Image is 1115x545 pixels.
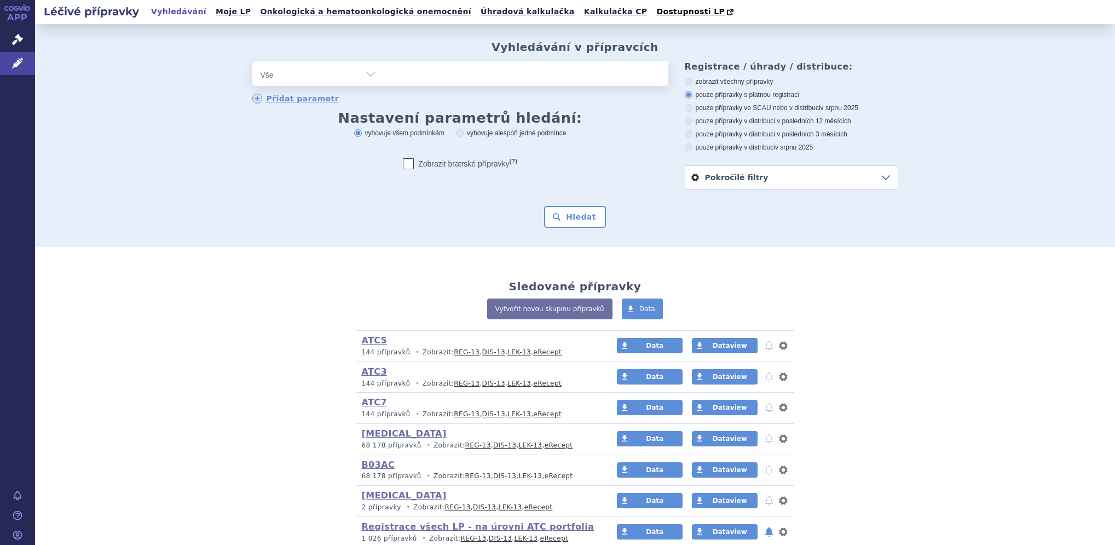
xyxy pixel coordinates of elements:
a: DIS-13 [489,535,512,542]
a: REG-13 [454,380,479,387]
span: Dataview [713,435,747,443]
a: LEK-13 [519,441,542,449]
a: LEK-13 [514,535,538,542]
a: LEK-13 [519,472,542,480]
button: notifikace [764,463,775,477]
a: DIS-13 [493,472,516,480]
a: DIS-13 [482,348,505,356]
button: nastavení [778,494,789,507]
i: • [413,348,423,357]
a: eRecept [533,410,562,418]
button: nastavení [778,525,789,538]
button: nastavení [778,370,789,383]
a: LEK-13 [507,380,531,387]
h3: Registrace / úhrady / distribuce: [685,61,898,72]
a: LEK-13 [507,410,531,418]
a: Data [617,462,683,478]
span: v srpnu 2025 [775,144,813,151]
a: Úhradová kalkulačka [477,4,578,19]
span: v srpnu 2025 [821,104,858,112]
button: notifikace [764,370,775,383]
a: REG-13 [465,472,490,480]
span: 144 přípravků [362,410,411,418]
a: Data [617,338,683,353]
a: Vyhledávání [148,4,210,19]
a: Data [617,493,683,508]
span: Dataview [713,404,747,411]
i: • [403,503,413,512]
a: Dostupnosti LP [653,4,739,20]
label: pouze přípravky v distribuci v posledních 3 měsících [685,130,898,139]
button: nastavení [778,401,789,414]
a: DIS-13 [493,441,516,449]
a: REG-13 [454,410,479,418]
h3: Nastavení parametrů hledání: [252,113,668,123]
button: notifikace [764,494,775,507]
p: Zobrazit: , , , [362,503,597,512]
button: nastavení [778,339,789,352]
p: Zobrazit: , , , [362,441,597,450]
span: Data [646,497,663,504]
a: REG-13 [465,441,490,449]
span: Dataview [713,466,747,474]
a: ATC5 [362,335,388,346]
span: Dataview [713,528,747,536]
a: eRecept [533,348,562,356]
button: nastavení [778,463,789,477]
i: • [413,410,423,419]
p: Zobrazit: , , , [362,379,597,388]
a: ATC3 [362,366,388,377]
a: Dataview [692,524,758,540]
span: Dostupnosti LP [656,7,725,16]
span: 68 178 přípravků [362,441,421,449]
i: • [413,379,423,388]
a: Data [617,369,683,385]
a: DIS-13 [473,503,496,511]
a: [MEDICAL_DATA] [362,490,447,501]
a: REG-13 [460,535,486,542]
a: Data [617,400,683,415]
label: Zobrazit bratrské přípravky [403,158,517,169]
button: nastavení [778,432,789,445]
label: pouze přípravky ve SCAU nebo v distribuci [685,104,898,112]
button: notifikace [764,401,775,414]
p: Zobrazit: , , , [362,534,597,543]
button: Hledat [544,206,606,228]
a: ATC7 [362,397,388,408]
a: Dataview [692,338,758,353]
a: REG-13 [454,348,479,356]
a: eRecept [533,380,562,387]
button: notifikace [764,339,775,352]
span: Data [646,466,663,474]
p: Zobrazit: , , , [362,472,597,481]
a: B03AC [362,460,395,470]
span: 2 přípravky [362,503,401,511]
span: Dataview [713,497,747,504]
span: Data [646,435,663,443]
span: Dataview [713,373,747,381]
abbr: (?) [510,158,517,165]
label: vyhovuje všem podmínkám [354,129,444,137]
a: LEK-13 [507,348,531,356]
span: Data [646,404,663,411]
span: Dataview [713,342,747,349]
a: Vytvořit novou skupinu přípravků [487,299,613,319]
span: 68 178 přípravků [362,472,421,480]
h2: Léčivé přípravky [35,4,148,19]
a: Dataview [692,493,758,508]
a: eRecept [545,441,573,449]
a: Přidat parametr [252,94,339,104]
a: Kalkulačka CP [581,4,651,19]
a: Dataview [692,431,758,446]
span: Data [639,305,655,313]
span: Data [646,528,663,536]
label: zobrazit všechny přípravky [685,77,898,86]
a: eRecept [540,535,569,542]
a: Dataview [692,400,758,415]
span: 144 přípravků [362,348,411,356]
i: • [424,441,434,450]
a: Registrace všech LP - na úrovni ATC portfolia [362,521,594,532]
a: LEK-13 [499,503,522,511]
a: DIS-13 [482,410,505,418]
span: 1 026 přípravků [362,535,417,542]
